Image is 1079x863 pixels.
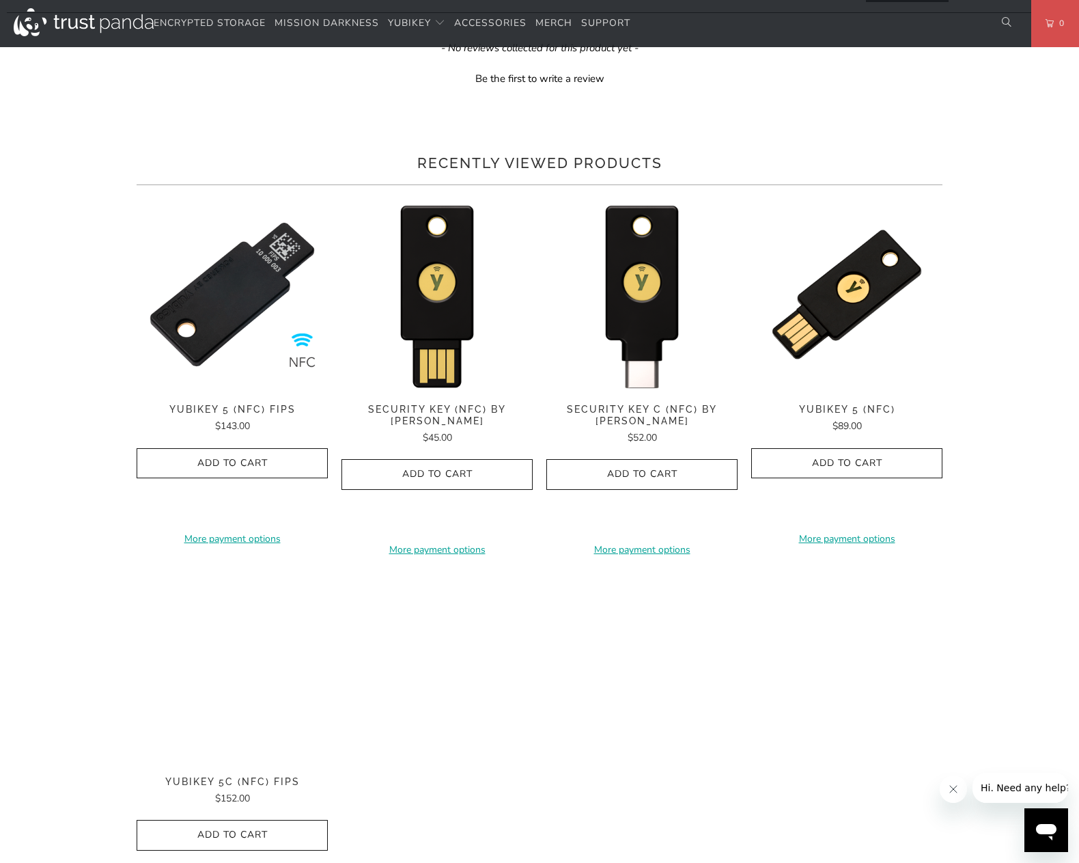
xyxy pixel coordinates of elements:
[7,68,1072,86] div: Be the first to write a review
[154,16,266,29] span: Encrypted Storage
[341,459,533,490] button: Add to Cart
[14,8,154,36] img: Trust Panda Australia
[751,404,942,415] span: YubiKey 5 (NFC)
[766,458,928,469] span: Add to Cart
[751,404,942,434] a: YubiKey 5 (NFC) $89.00
[751,532,942,547] a: More payment options
[388,8,445,40] summary: YubiKey
[341,543,533,558] a: More payment options
[137,776,328,788] span: YubiKey 5C (NFC) FIPS
[581,8,630,40] a: Support
[546,404,738,427] span: Security Key C (NFC) by [PERSON_NAME]
[356,469,518,480] span: Add to Cart
[137,404,328,434] a: YubiKey 5 (NFC) FIPS $143.00
[546,459,738,490] button: Add to Cart
[275,8,379,40] a: Mission Darkness
[423,431,452,444] span: $45.00
[137,404,328,415] span: YubiKey 5 (NFC) FIPS
[341,404,533,427] span: Security Key (NFC) by [PERSON_NAME]
[341,404,533,446] a: Security Key (NFC) by [PERSON_NAME] $45.00
[561,469,723,480] span: Add to Cart
[137,152,942,174] h2: Recently viewed products
[535,16,572,29] span: Merch
[546,543,738,558] a: More payment options
[581,16,630,29] span: Support
[137,532,328,547] a: More payment options
[940,776,967,803] iframe: Close message
[137,776,328,806] a: YubiKey 5C (NFC) FIPS $152.00
[546,404,738,446] a: Security Key C (NFC) by [PERSON_NAME] $52.00
[151,458,313,469] span: Add to Cart
[154,8,630,40] nav: Translation missing: en.navigation.header.main_nav
[972,773,1068,803] iframe: Message from company
[215,420,250,433] span: $143.00
[454,16,527,29] span: Accessories
[1054,16,1065,31] span: 0
[454,8,527,40] a: Accessories
[475,72,604,86] div: Be the first to write a review
[137,448,328,479] button: Add to Cart
[275,16,379,29] span: Mission Darkness
[751,448,942,479] button: Add to Cart
[137,820,328,851] button: Add to Cart
[388,16,431,29] span: YubiKey
[154,8,266,40] a: Encrypted Storage
[8,10,98,20] span: Hi. Need any help?
[1024,808,1068,852] iframe: Button to launch messaging window
[535,8,572,40] a: Merch
[215,792,250,805] span: $152.00
[441,41,639,55] em: - No reviews collected for this product yet -
[628,431,657,444] span: $52.00
[832,420,862,433] span: $89.00
[151,830,313,841] span: Add to Cart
